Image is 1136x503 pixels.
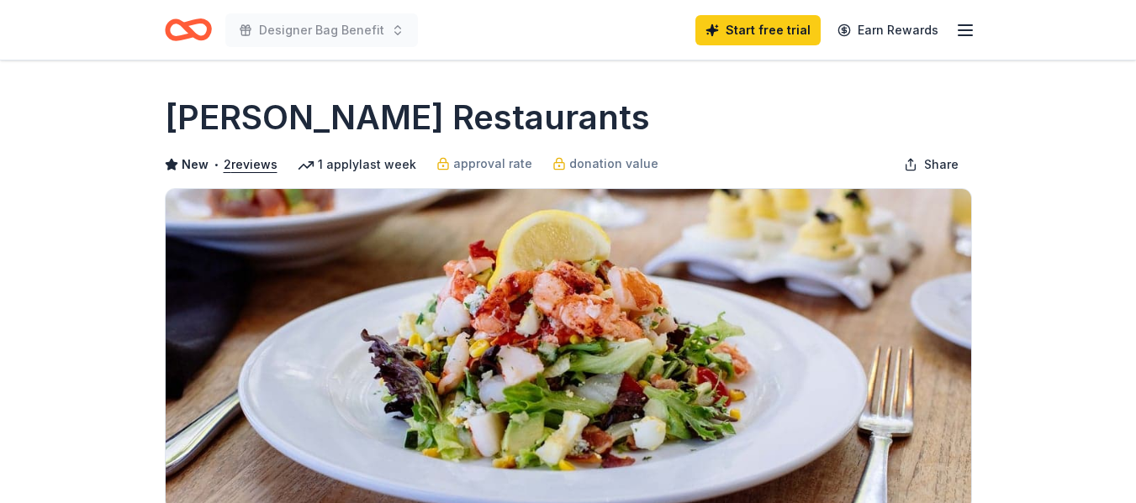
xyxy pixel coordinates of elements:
[453,154,532,174] span: approval rate
[165,94,650,141] h1: [PERSON_NAME] Restaurants
[827,15,948,45] a: Earn Rewards
[259,20,384,40] span: Designer Bag Benefit
[213,158,219,171] span: •
[924,155,959,175] span: Share
[224,155,277,175] button: 2reviews
[695,15,821,45] a: Start free trial
[890,148,972,181] button: Share
[182,155,209,175] span: New
[298,155,416,175] div: 1 apply last week
[552,154,658,174] a: donation value
[436,154,532,174] a: approval rate
[569,154,658,174] span: donation value
[165,10,212,50] a: Home
[225,13,418,47] button: Designer Bag Benefit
